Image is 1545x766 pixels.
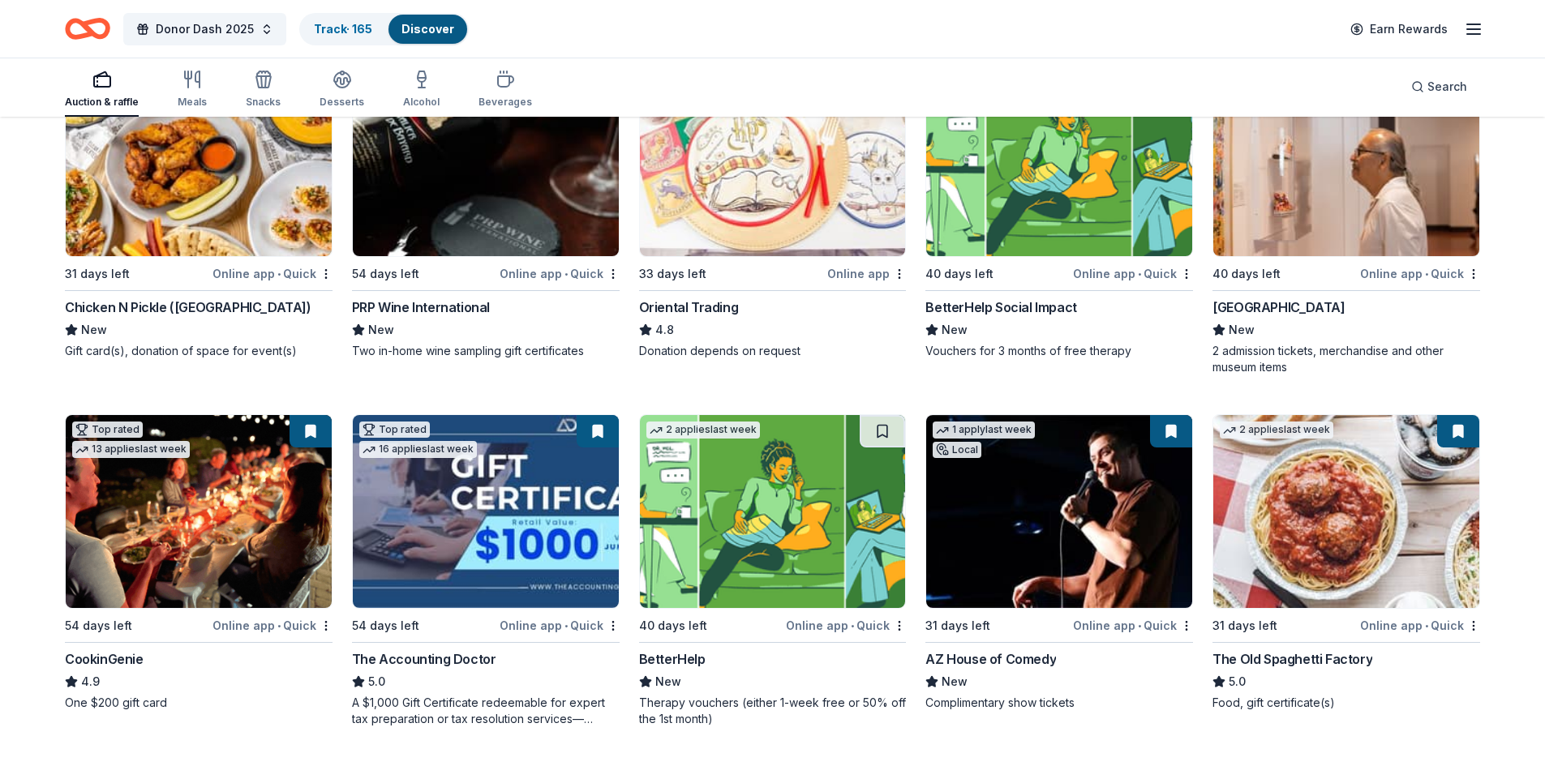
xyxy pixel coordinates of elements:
div: 40 days left [925,264,994,284]
a: Image for Oriental TradingTop rated10 applieslast week33 days leftOnline appOriental Trading4.8Do... [639,62,907,359]
div: Online app Quick [212,615,333,635]
span: New [942,320,968,340]
div: The Accounting Doctor [352,649,496,669]
img: Image for PRP Wine International [353,63,619,256]
div: 2 applies last week [1220,422,1333,439]
a: Image for BetterHelp Social Impact30 applieslast week40 days leftOnline app•QuickBetterHelp Socia... [925,62,1193,359]
div: Online app Quick [1360,615,1480,635]
div: Oriental Trading [639,297,739,317]
a: Image for AZ House of Comedy1 applylast weekLocal31 days leftOnline app•QuickAZ House of ComedyNe... [925,414,1193,711]
button: Donor Dash 2025 [123,13,286,45]
div: Online app Quick [786,615,906,635]
div: Vouchers for 3 months of free therapy [925,343,1193,359]
a: Image for The Accounting DoctorTop rated16 applieslast week54 days leftOnline app•QuickThe Accoun... [352,414,620,727]
span: • [277,267,281,280]
div: Auction & raffle [65,96,139,109]
div: Desserts [320,96,364,109]
span: 4.9 [81,672,100,691]
img: Image for AZ House of Comedy [926,415,1192,608]
div: 54 days left [352,264,419,284]
div: Snacks [246,96,281,109]
button: Meals [178,63,207,117]
span: 4.8 [655,320,674,340]
a: Image for Heard MuseumLocal40 days leftOnline app•Quick[GEOGRAPHIC_DATA]New2 admission tickets, m... [1212,62,1480,375]
a: Image for CookinGenieTop rated13 applieslast week54 days leftOnline app•QuickCookinGenie4.9One $2... [65,414,333,711]
div: Alcohol [403,96,440,109]
button: Alcohol [403,63,440,117]
div: 31 days left [1212,616,1277,635]
img: Image for Chicken N Pickle (Glendale) [66,63,332,256]
div: 31 days left [925,616,990,635]
div: Chicken N Pickle ([GEOGRAPHIC_DATA]) [65,297,311,317]
div: 2 applies last week [646,422,760,439]
span: 5.0 [1229,672,1246,691]
div: Donation depends on request [639,343,907,359]
button: Snacks [246,63,281,117]
div: BetterHelp Social Impact [925,297,1076,317]
div: CookinGenie [65,649,144,669]
span: • [1138,619,1141,632]
img: Image for The Old Spaghetti Factory [1213,415,1479,608]
button: Track· 165Discover [299,13,469,45]
div: 54 days left [65,616,132,635]
div: PRP Wine International [352,297,490,317]
div: 2 admission tickets, merchandise and other museum items [1212,343,1480,375]
a: Track· 165 [314,22,372,36]
span: 5.0 [368,672,385,691]
a: Image for PRP Wine International14 applieslast week54 days leftOnline app•QuickPRP Wine Internati... [352,62,620,359]
div: 54 days left [352,616,419,635]
div: 40 days left [1212,264,1281,284]
div: 31 days left [65,264,130,284]
div: A $1,000 Gift Certificate redeemable for expert tax preparation or tax resolution services—recipi... [352,695,620,727]
div: Online app Quick [500,615,620,635]
div: One $200 gift card [65,695,333,711]
div: Beverages [479,96,532,109]
span: New [81,320,107,340]
img: Image for BetterHelp Social Impact [926,63,1192,256]
img: Image for BetterHelp [640,415,906,608]
span: New [942,672,968,691]
img: Image for Heard Museum [1213,63,1479,256]
a: Image for The Old Spaghetti Factory2 applieslast week31 days leftOnline app•QuickThe Old Spaghett... [1212,414,1480,711]
div: Online app [827,263,906,284]
a: Image for BetterHelp2 applieslast week40 days leftOnline app•QuickBetterHelpNewTherapy vouchers (... [639,414,907,727]
span: • [1425,619,1428,632]
span: • [564,619,568,632]
div: [GEOGRAPHIC_DATA] [1212,297,1345,317]
button: Desserts [320,63,364,117]
a: Discover [401,22,454,36]
span: • [1425,267,1428,280]
div: Gift card(s), donation of space for event(s) [65,343,333,359]
div: Online app Quick [1073,263,1193,284]
div: 1 apply last week [933,422,1035,439]
button: Auction & raffle [65,63,139,117]
div: The Old Spaghetti Factory [1212,649,1372,669]
span: Donor Dash 2025 [156,19,254,39]
span: New [368,320,394,340]
span: Search [1427,77,1467,96]
button: Search [1398,71,1480,103]
div: Online app Quick [500,263,620,284]
span: • [851,619,854,632]
div: Online app Quick [212,263,333,284]
a: Image for Chicken N Pickle (Glendale)2 applieslast weekLocal31 days leftOnline app•QuickChicken N... [65,62,333,359]
a: Home [65,10,110,48]
div: Meals [178,96,207,109]
span: New [1229,320,1255,340]
div: Complimentary show tickets [925,695,1193,711]
div: AZ House of Comedy [925,649,1056,669]
div: BetterHelp [639,649,706,669]
span: • [277,619,281,632]
div: Food, gift certificate(s) [1212,695,1480,711]
div: Online app Quick [1360,263,1480,284]
div: 13 applies last week [72,441,190,458]
div: 40 days left [639,616,707,635]
div: Top rated [359,422,430,438]
div: Therapy vouchers (either 1-week free or 50% off the 1st month) [639,695,907,727]
div: Online app Quick [1073,615,1193,635]
img: Image for The Accounting Doctor [353,415,619,608]
div: 16 applies last week [359,441,477,458]
img: Image for Oriental Trading [640,63,906,256]
div: Two in-home wine sampling gift certificates [352,343,620,359]
button: Beverages [479,63,532,117]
